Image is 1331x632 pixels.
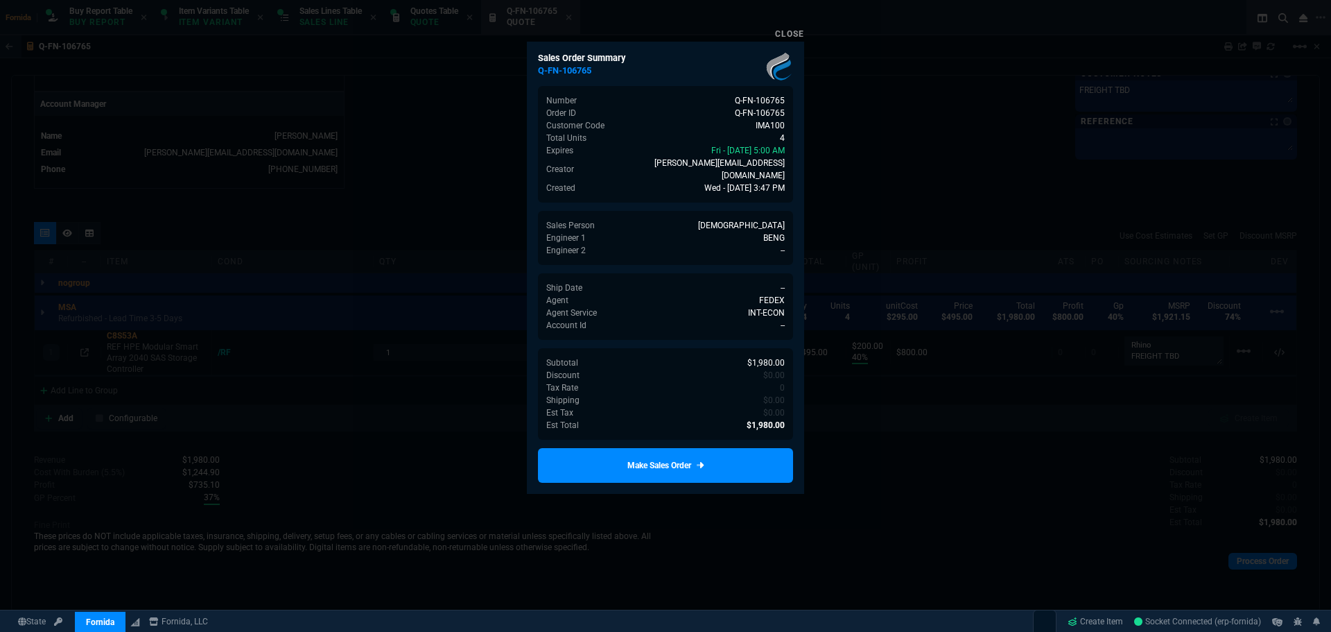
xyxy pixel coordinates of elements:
a: Global State [14,615,50,628]
h5: Q-FN-106765 [538,64,793,77]
h6: Sales Order Summary [538,53,793,64]
a: Create Item [1062,611,1129,632]
span: Socket Connected (erp-fornida) [1134,617,1261,626]
a: API TOKEN [50,615,67,628]
a: Close [775,29,804,39]
a: wF0zuiNCBp4807HvAACy [1134,615,1261,628]
a: Make Sales Order [538,448,793,483]
a: msbcCompanyName [145,615,212,628]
